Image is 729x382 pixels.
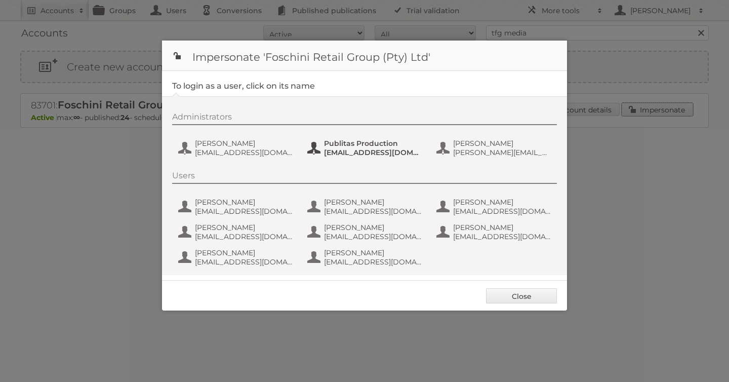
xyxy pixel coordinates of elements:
button: [PERSON_NAME] [EMAIL_ADDRESS][DOMAIN_NAME] [435,222,554,242]
button: [PERSON_NAME] [PERSON_NAME][EMAIL_ADDRESS][DOMAIN_NAME] [435,138,554,158]
span: [PERSON_NAME] [324,198,422,207]
button: [PERSON_NAME] [EMAIL_ADDRESS][DOMAIN_NAME] [306,247,425,268]
button: [PERSON_NAME] [EMAIL_ADDRESS][DOMAIN_NAME] [306,222,425,242]
span: [PERSON_NAME][EMAIL_ADDRESS][DOMAIN_NAME] [453,148,551,157]
h1: Impersonate 'Foschini Retail Group (Pty) Ltd' [162,41,567,71]
span: [PERSON_NAME] [324,248,422,257]
button: Publitas Production [EMAIL_ADDRESS][DOMAIN_NAME] [306,138,425,158]
span: [EMAIL_ADDRESS][DOMAIN_NAME] [324,257,422,266]
button: [PERSON_NAME] [EMAIL_ADDRESS][DOMAIN_NAME] [306,197,425,217]
legend: To login as a user, click on its name [172,81,315,91]
div: Administrators [172,112,557,125]
span: [EMAIL_ADDRESS][DOMAIN_NAME] [453,207,551,216]
button: [PERSON_NAME] [EMAIL_ADDRESS][DOMAIN_NAME] [177,197,296,217]
button: [PERSON_NAME] [EMAIL_ADDRESS][DOMAIN_NAME] [177,222,296,242]
button: [PERSON_NAME] [EMAIL_ADDRESS][DOMAIN_NAME] [177,247,296,268]
span: [EMAIL_ADDRESS][DOMAIN_NAME] [195,148,293,157]
span: [EMAIL_ADDRESS][DOMAIN_NAME] [195,257,293,266]
button: [PERSON_NAME] [EMAIL_ADDRESS][DOMAIN_NAME] [435,197,554,217]
a: Close [486,288,557,303]
span: [EMAIL_ADDRESS][DOMAIN_NAME] [324,207,422,216]
span: [PERSON_NAME] [453,223,551,232]
span: [PERSON_NAME] [453,198,551,207]
span: [EMAIL_ADDRESS][DOMAIN_NAME] [195,207,293,216]
span: [PERSON_NAME] [195,139,293,148]
span: [EMAIL_ADDRESS][DOMAIN_NAME] [195,232,293,241]
span: Publitas Production [324,139,422,148]
div: Users [172,171,557,184]
span: [PERSON_NAME] [453,139,551,148]
button: [PERSON_NAME] [EMAIL_ADDRESS][DOMAIN_NAME] [177,138,296,158]
span: [EMAIL_ADDRESS][DOMAIN_NAME] [324,232,422,241]
span: [EMAIL_ADDRESS][DOMAIN_NAME] [324,148,422,157]
span: [EMAIL_ADDRESS][DOMAIN_NAME] [453,232,551,241]
span: [PERSON_NAME] [195,248,293,257]
span: [PERSON_NAME] [195,223,293,232]
span: [PERSON_NAME] [195,198,293,207]
span: [PERSON_NAME] [324,223,422,232]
